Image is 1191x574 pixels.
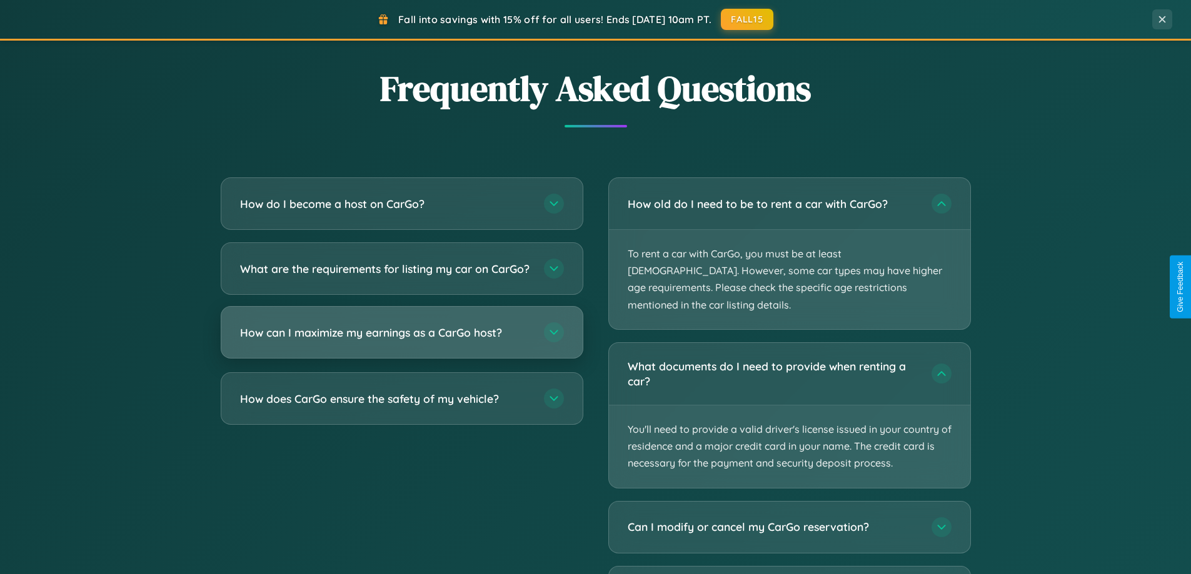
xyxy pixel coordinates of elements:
h3: How do I become a host on CarGo? [240,196,531,212]
p: You'll need to provide a valid driver's license issued in your country of residence and a major c... [609,405,970,488]
span: Fall into savings with 15% off for all users! Ends [DATE] 10am PT. [398,13,711,26]
div: Give Feedback [1176,262,1185,312]
h3: What documents do I need to provide when renting a car? [628,359,919,389]
h3: How does CarGo ensure the safety of my vehicle? [240,391,531,407]
h2: Frequently Asked Questions [221,64,971,112]
p: To rent a car with CarGo, you must be at least [DEMOGRAPHIC_DATA]. However, some car types may ha... [609,230,970,329]
h3: How can I maximize my earnings as a CarGo host? [240,325,531,340]
h3: What are the requirements for listing my car on CarGo? [240,261,531,277]
button: FALL15 [721,9,773,30]
h3: Can I modify or cancel my CarGo reservation? [628,519,919,535]
h3: How old do I need to be to rent a car with CarGo? [628,196,919,212]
